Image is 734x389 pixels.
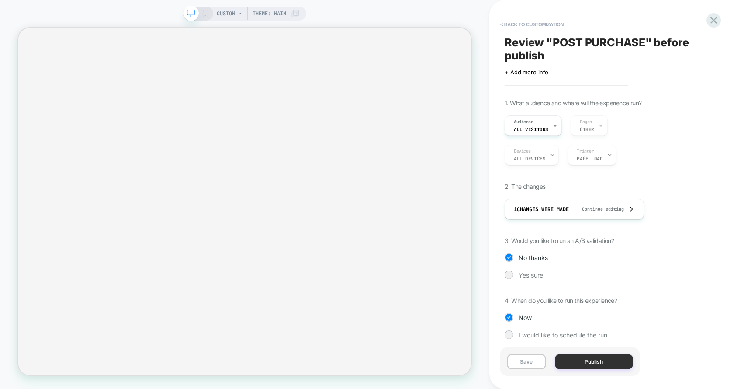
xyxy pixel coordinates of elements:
[519,331,607,339] span: I would like to schedule the run
[507,354,546,369] button: Save
[514,126,548,132] span: All Visitors
[519,271,543,279] span: Yes sure
[505,36,710,62] span: Review " POST PURCHASE " before publish
[505,183,546,190] span: 2. The changes
[505,69,548,76] span: + Add more info
[505,237,614,244] span: 3. Would you like to run an A/B validation?
[555,354,633,369] button: Publish
[573,206,624,212] span: Continue editing
[514,119,533,125] span: Audience
[496,17,568,31] button: < Back to customization
[217,7,235,21] span: CUSTOM
[505,297,617,304] span: 4. When do you like to run this experience?
[253,7,286,21] span: Theme: MAIN
[519,314,532,321] span: Now
[514,206,569,213] span: 1 Changes were made
[505,99,641,107] span: 1. What audience and where will the experience run?
[519,254,548,261] span: No thanks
